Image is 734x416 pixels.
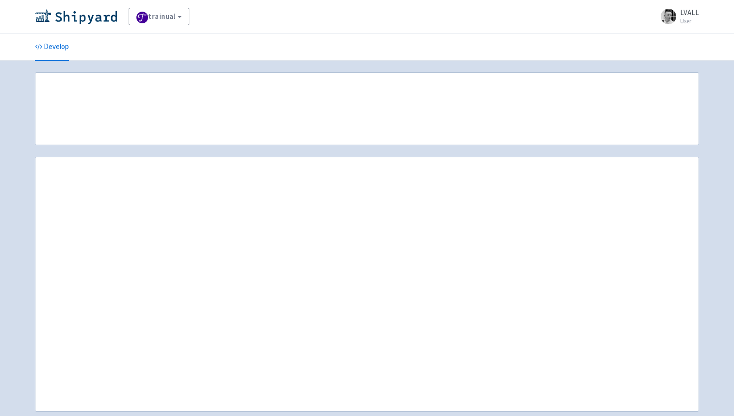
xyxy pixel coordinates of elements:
[680,8,699,17] span: LVALL
[680,18,699,24] small: User
[129,8,189,25] a: trainual
[655,9,699,24] a: LVALL User
[35,9,117,24] img: Shipyard logo
[35,33,69,61] a: Develop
